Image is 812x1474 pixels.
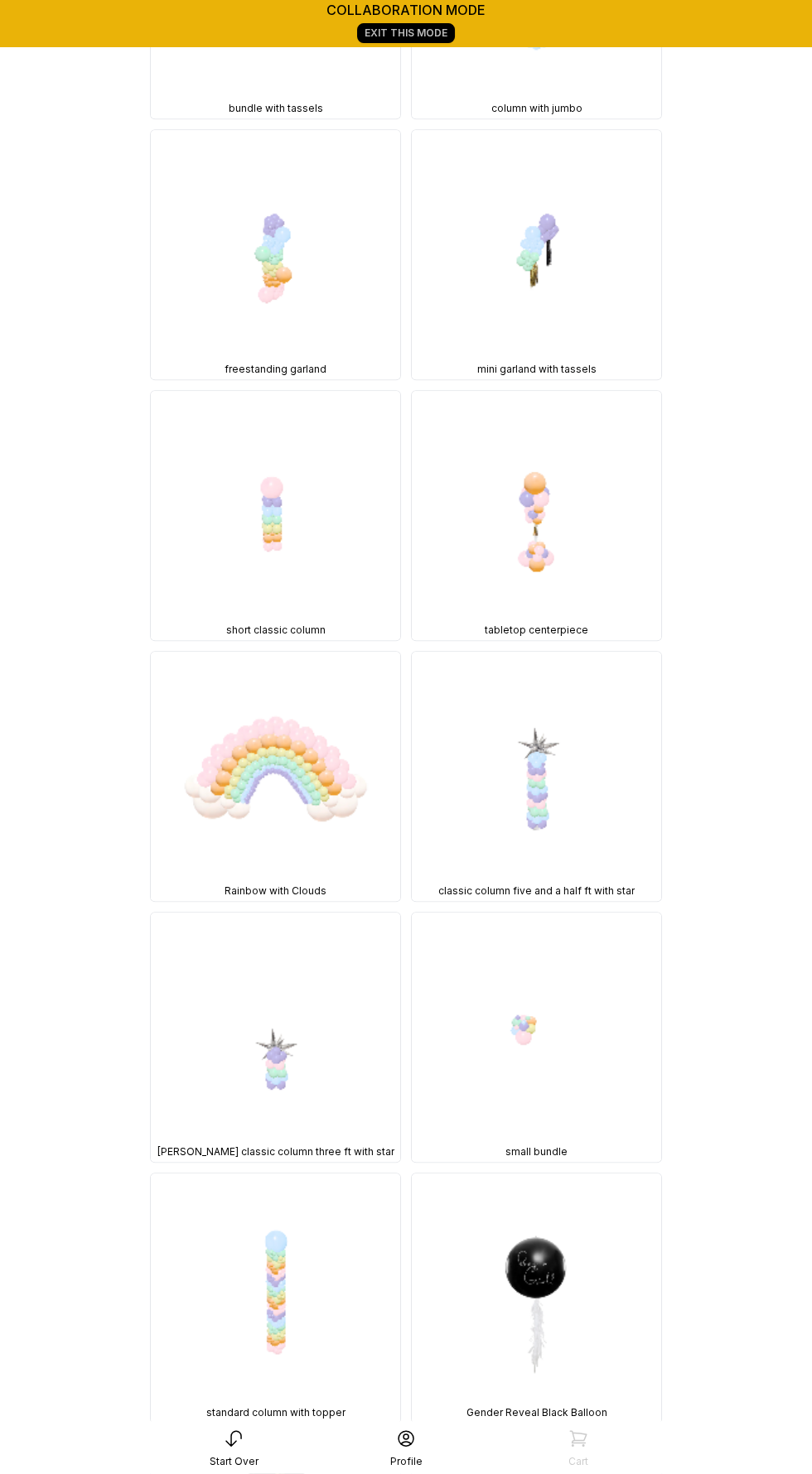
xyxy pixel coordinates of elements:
[390,1455,423,1468] div: Profile
[157,1145,394,1158] span: [PERSON_NAME] classic column three ft with star
[225,884,326,898] span: Rainbow with Clouds
[412,130,661,379] img: Add-ons, 3 Sizes, mini garland with tassels
[412,1173,661,1423] img: Add-ons, 3Z, Gender Reveal Black Balloon
[151,130,400,379] img: Add-ons, 3 Sizes, freestanding garland
[151,652,400,901] img: Add-ons, 3 sizes, Rainbow with Clouds
[438,884,635,898] span: classic column five and a half ft with star
[206,1406,346,1419] span: standard column with topper
[229,102,323,115] span: bundle with tassels
[412,652,661,901] img: Add-ons, 3 sizes, classic column five and a half ft with star
[485,624,588,637] span: tabletop centerpiece
[412,391,661,640] img: Add-ons, 3 Sizes, tabletop centerpiece
[151,1173,400,1423] img: Add-ons, 3 sizes, standard column with topper
[210,1455,259,1468] div: Start Over
[225,363,326,376] span: freestanding garland
[505,1145,568,1158] span: small bundle
[151,391,400,640] img: Add-ons, 3 Sizes, short classic column
[226,624,326,637] span: short classic column
[491,102,582,115] span: column with jumbo
[466,1406,607,1419] span: Gender Reveal Black Balloon
[151,913,400,1162] img: Add-ons, 3 sizes, short stack classic column three ft with star
[477,363,597,376] span: mini garland with tassels
[357,23,455,43] a: Exit This Mode
[412,913,661,1162] img: Add-ons, 3 sizes, small bundle
[568,1455,588,1468] div: Cart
